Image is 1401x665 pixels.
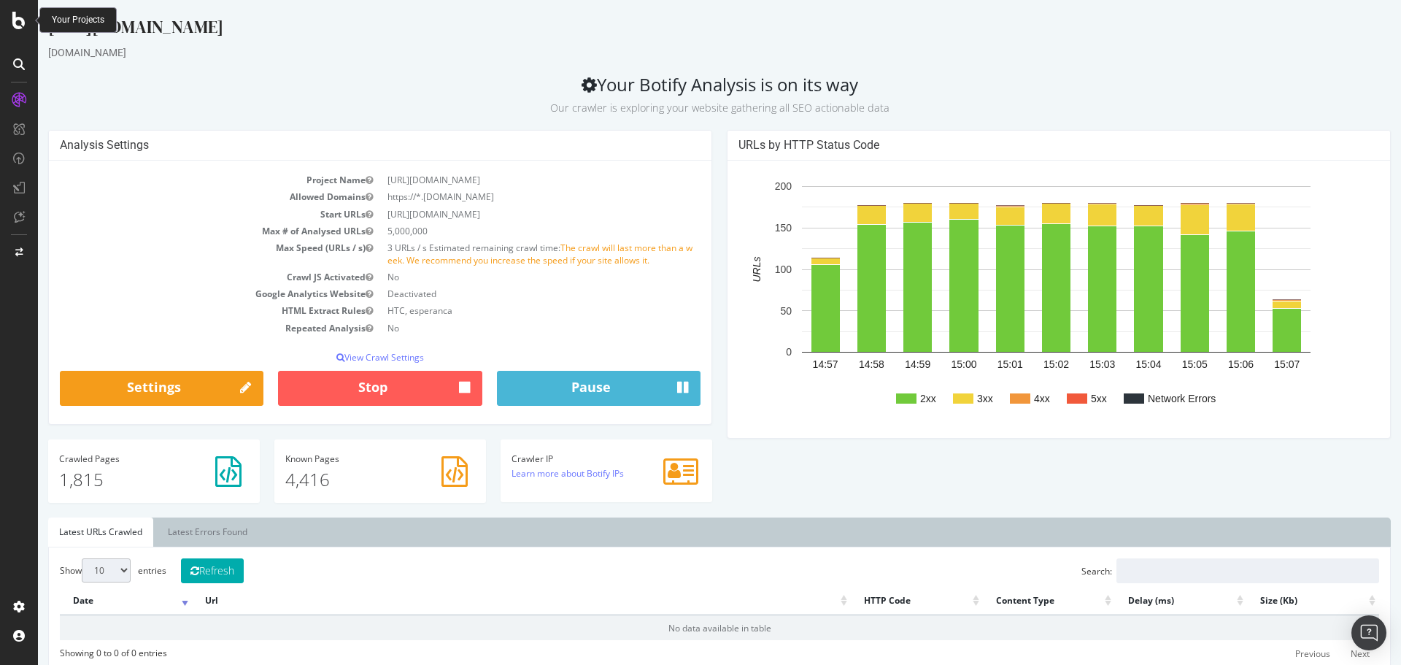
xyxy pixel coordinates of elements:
select: Showentries [44,558,93,583]
td: Crawl JS Activated [22,269,342,285]
text: URLs [713,257,725,282]
div: [DOMAIN_NAME] [10,45,1353,60]
th: Size (Kb): activate to sort column ascending [1209,587,1341,615]
text: 100 [737,264,754,275]
a: Latest URLs Crawled [10,518,115,547]
th: Date: activate to sort column ascending [22,587,154,615]
text: 0 [748,347,754,358]
small: Our crawler is exploring your website gathering all SEO actionable data [512,101,852,115]
text: 15:04 [1098,358,1124,370]
div: [URL][DOMAIN_NAME] [10,15,1353,45]
th: Url: activate to sort column ascending [154,587,812,615]
text: 15:02 [1006,358,1031,370]
td: Max Speed (URLs / s) [22,239,342,269]
text: 15:03 [1051,358,1077,370]
text: 15:05 [1144,358,1170,370]
td: [URL][DOMAIN_NAME] [342,206,663,223]
text: 2xx [882,393,898,404]
svg: A chart. [700,172,1336,427]
div: Open Intercom Messenger [1351,615,1386,650]
td: 3 URLs / s Estimated remaining crawl time: [342,239,663,269]
td: HTC, esperanca [342,302,663,319]
text: 15:06 [1190,358,1216,370]
p: View Crawl Settings [22,351,663,364]
text: 4xx [996,393,1012,404]
h4: Pages Crawled [21,454,211,464]
th: Content Type: activate to sort column ascending [945,587,1077,615]
text: 14:59 [867,358,892,370]
button: Refresh [143,558,206,583]
td: No [342,269,663,285]
td: No [342,320,663,337]
text: 14:57 [775,358,800,370]
text: 200 [737,181,754,193]
button: Stop [240,371,444,406]
text: 3xx [939,393,955,404]
td: Allowed Domains [22,188,342,205]
label: Search: [1043,558,1341,583]
text: 15:00 [913,358,938,370]
div: Showing 0 to 0 of 0 entries [22,640,129,659]
td: [URL][DOMAIN_NAME] [342,172,663,188]
h4: Analysis Settings [22,138,663,153]
td: Max # of Analysed URLs [22,223,342,239]
h4: URLs by HTTP Status Code [700,138,1341,153]
td: HTML Extract Rules [22,302,342,319]
td: Google Analytics Website [22,285,342,302]
a: Previous [1248,642,1302,665]
text: 15:01 [960,358,985,370]
a: Learn more about Botify IPs [474,467,586,480]
span: The crawl will last more than a week. We recommend you increase the speed if your site allows it. [350,242,655,266]
td: https://*.[DOMAIN_NAME] [342,188,663,205]
input: Search: [1078,558,1341,583]
td: Start URLs [22,206,342,223]
h4: Crawler IP [474,454,663,464]
td: No data available in table [22,615,1341,640]
div: Your Projects [52,14,104,26]
text: 5xx [1053,393,1069,404]
text: 50 [742,305,754,317]
button: Pause [459,371,663,406]
h4: Pages Known [247,454,437,464]
a: Next [1303,642,1341,665]
th: HTTP Code: activate to sort column ascending [813,587,945,615]
a: Latest Errors Found [119,518,220,547]
td: 5,000,000 [342,223,663,239]
h2: Your Botify Analysis is on its way [10,74,1353,115]
label: Show entries [22,558,128,583]
text: 15:07 [1236,358,1262,370]
td: Deactivated [342,285,663,302]
text: 150 [737,222,754,234]
p: 1,815 [21,467,211,492]
td: Project Name [22,172,342,188]
td: Repeated Analysis [22,320,342,337]
p: 4,416 [247,467,437,492]
text: 14:58 [821,358,846,370]
text: Network Errors [1110,393,1178,404]
a: Settings [22,371,225,406]
th: Delay (ms): activate to sort column ascending [1077,587,1209,615]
